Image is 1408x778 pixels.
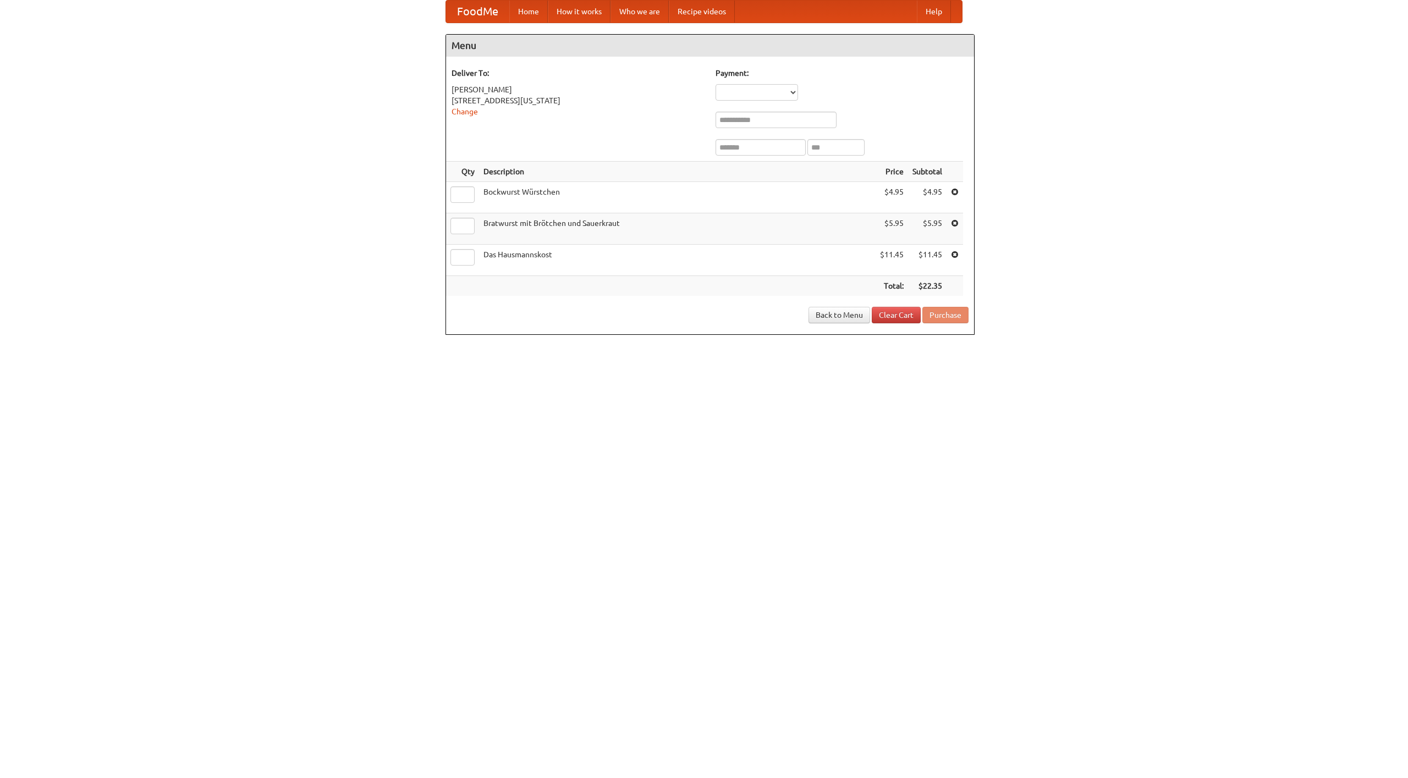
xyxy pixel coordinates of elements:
[876,276,908,296] th: Total:
[908,276,947,296] th: $22.35
[446,35,974,57] h4: Menu
[446,1,509,23] a: FoodMe
[876,182,908,213] td: $4.95
[809,307,870,323] a: Back to Menu
[876,162,908,182] th: Price
[669,1,735,23] a: Recipe videos
[876,245,908,276] td: $11.45
[908,182,947,213] td: $4.95
[479,245,876,276] td: Das Hausmannskost
[452,95,705,106] div: [STREET_ADDRESS][US_STATE]
[548,1,610,23] a: How it works
[716,68,969,79] h5: Payment:
[917,1,951,23] a: Help
[908,245,947,276] td: $11.45
[446,162,479,182] th: Qty
[872,307,921,323] a: Clear Cart
[908,162,947,182] th: Subtotal
[922,307,969,323] button: Purchase
[452,107,478,116] a: Change
[610,1,669,23] a: Who we are
[479,213,876,245] td: Bratwurst mit Brötchen und Sauerkraut
[908,213,947,245] td: $5.95
[452,68,705,79] h5: Deliver To:
[509,1,548,23] a: Home
[479,162,876,182] th: Description
[479,182,876,213] td: Bockwurst Würstchen
[452,84,705,95] div: [PERSON_NAME]
[876,213,908,245] td: $5.95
